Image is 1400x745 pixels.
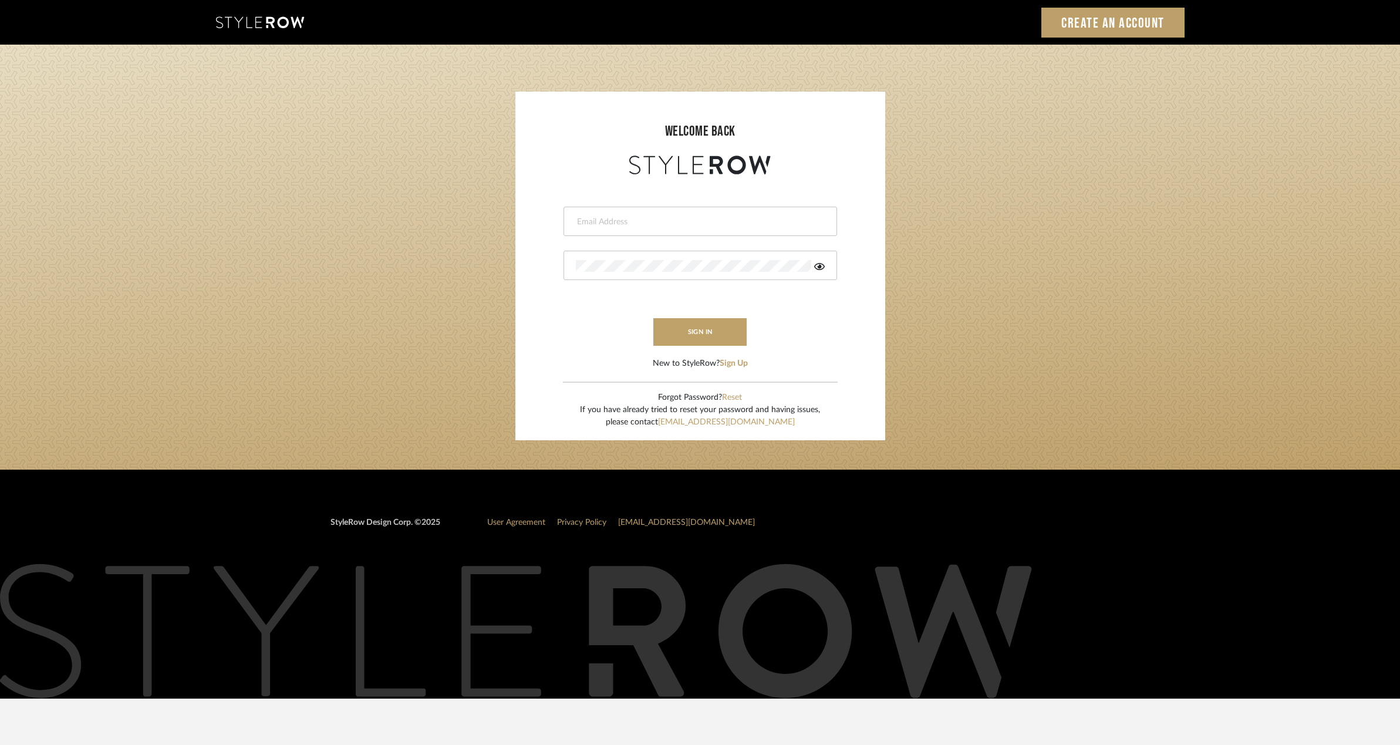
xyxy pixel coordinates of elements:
div: New to StyleRow? [653,358,748,370]
div: welcome back [527,121,873,142]
input: Email Address [576,216,822,228]
button: Reset [722,392,742,404]
button: Sign Up [720,358,748,370]
a: User Agreement [487,518,545,527]
a: Privacy Policy [557,518,606,527]
div: Forgot Password? [580,392,820,404]
a: [EMAIL_ADDRESS][DOMAIN_NAME] [658,418,795,426]
a: Create an Account [1041,8,1185,38]
button: sign in [653,318,747,346]
div: StyleRow Design Corp. ©2025 [330,517,440,538]
div: If you have already tried to reset your password and having issues, please contact [580,404,820,429]
a: [EMAIL_ADDRESS][DOMAIN_NAME] [618,518,755,527]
